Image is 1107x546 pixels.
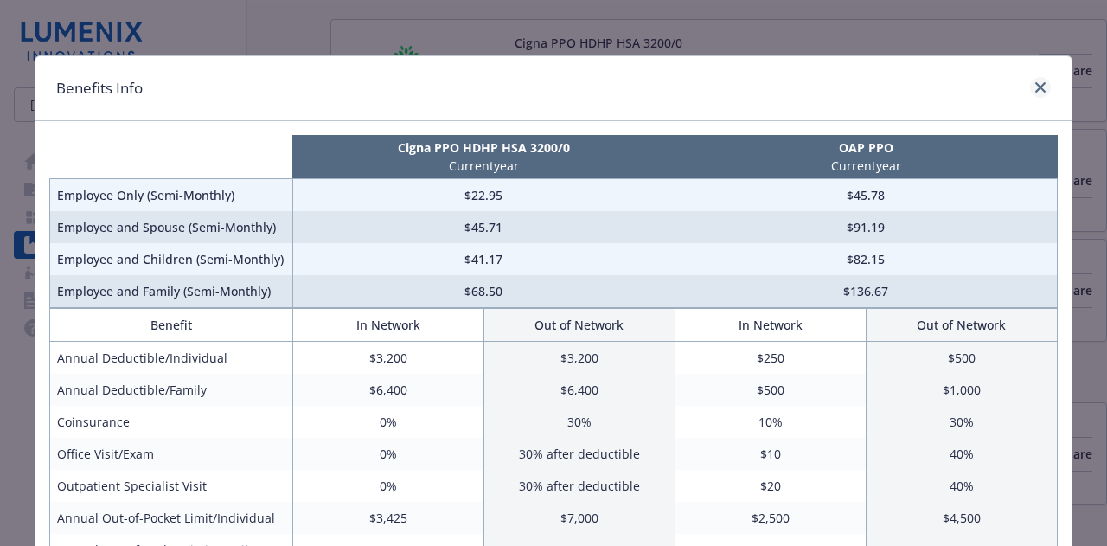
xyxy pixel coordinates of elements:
td: $7,000 [483,502,675,534]
td: $6,400 [483,374,675,406]
td: Annual Deductible/Individual [50,342,293,375]
td: $2,500 [675,502,866,534]
a: close [1030,77,1051,98]
td: 10% [675,406,866,438]
th: In Network [292,309,483,342]
td: $45.78 [675,179,1057,212]
td: $500 [866,342,1057,375]
td: $20 [675,470,866,502]
p: Current year [296,157,671,175]
td: 30% [483,406,675,438]
td: $82.15 [675,243,1057,275]
td: $136.67 [675,275,1057,308]
td: 0% [292,406,483,438]
p: OAP PPO [678,138,1053,157]
td: $41.17 [292,243,675,275]
td: Employee and Spouse (Semi-Monthly) [50,211,293,243]
td: Annual Deductible/Family [50,374,293,406]
td: $4,500 [866,502,1057,534]
td: $68.50 [292,275,675,308]
td: 40% [866,470,1057,502]
td: Employee and Family (Semi-Monthly) [50,275,293,308]
th: Benefit [50,309,293,342]
td: 30% after deductible [483,438,675,470]
h1: Benefits Info [56,77,143,100]
td: 0% [292,438,483,470]
td: $500 [675,374,866,406]
td: $22.95 [292,179,675,212]
td: Outpatient Specialist Visit [50,470,293,502]
td: $91.19 [675,211,1057,243]
th: In Network [675,309,866,342]
th: intentionally left blank [50,135,293,179]
td: 0% [292,470,483,502]
td: $10 [675,438,866,470]
p: Cigna PPO HDHP HSA 3200/0 [296,138,671,157]
td: Employee and Children (Semi-Monthly) [50,243,293,275]
td: $3,425 [292,502,483,534]
td: Office Visit/Exam [50,438,293,470]
td: 40% [866,438,1057,470]
td: Employee Only (Semi-Monthly) [50,179,293,212]
td: $250 [675,342,866,375]
p: Current year [678,157,1053,175]
td: $45.71 [292,211,675,243]
td: $3,200 [483,342,675,375]
td: 30% [866,406,1057,438]
th: Out of Network [866,309,1057,342]
td: Coinsurance [50,406,293,438]
td: 30% after deductible [483,470,675,502]
td: $3,200 [292,342,483,375]
th: Out of Network [483,309,675,342]
td: $6,400 [292,374,483,406]
td: $1,000 [866,374,1057,406]
td: Annual Out-of-Pocket Limit/Individual [50,502,293,534]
